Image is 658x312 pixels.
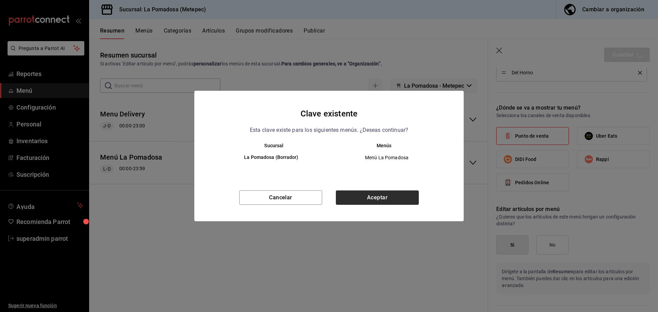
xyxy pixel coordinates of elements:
button: Aceptar [336,190,419,205]
th: Sucursal [208,143,329,148]
span: Menú La Pomadosa [335,154,439,161]
button: Cancelar [239,190,322,205]
p: Esta clave existe para los siguientes menús. ¿Deseas continuar? [250,126,408,135]
th: Menús [329,143,450,148]
h4: Clave existente [301,107,357,120]
h6: La Pomadosa (Borrador) [219,154,324,161]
